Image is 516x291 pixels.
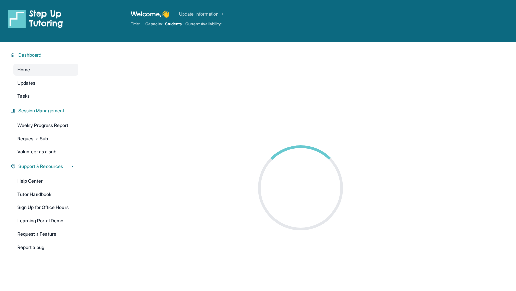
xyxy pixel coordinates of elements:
[131,9,170,19] span: Welcome, 👋
[13,133,78,145] a: Request a Sub
[131,21,140,27] span: Title:
[13,146,78,158] a: Volunteer as a sub
[8,9,63,28] img: logo
[17,93,30,99] span: Tasks
[17,66,30,73] span: Home
[13,175,78,187] a: Help Center
[13,241,78,253] a: Report a bug
[17,80,36,86] span: Updates
[13,202,78,213] a: Sign Up for Office Hours
[18,52,42,58] span: Dashboard
[18,107,64,114] span: Session Management
[13,228,78,240] a: Request a Feature
[145,21,164,27] span: Capacity:
[185,21,222,27] span: Current Availability:
[165,21,182,27] span: Students
[18,163,63,170] span: Support & Resources
[179,11,225,17] a: Update Information
[219,11,225,17] img: Chevron Right
[13,188,78,200] a: Tutor Handbook
[13,119,78,131] a: Weekly Progress Report
[16,163,74,170] button: Support & Resources
[13,215,78,227] a: Learning Portal Demo
[16,52,74,58] button: Dashboard
[13,77,78,89] a: Updates
[13,90,78,102] a: Tasks
[13,64,78,76] a: Home
[16,107,74,114] button: Session Management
